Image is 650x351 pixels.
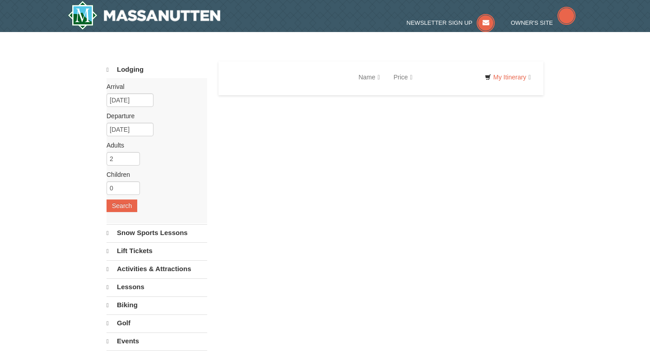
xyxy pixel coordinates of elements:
[107,141,200,150] label: Adults
[407,19,473,26] span: Newsletter Sign Up
[479,70,537,84] a: My Itinerary
[107,333,207,350] a: Events
[107,278,207,296] a: Lessons
[107,296,207,314] a: Biking
[107,199,137,212] button: Search
[387,68,419,86] a: Price
[107,224,207,241] a: Snow Sports Lessons
[511,19,553,26] span: Owner's Site
[352,68,386,86] a: Name
[107,242,207,259] a: Lift Tickets
[107,111,200,120] label: Departure
[107,170,200,179] label: Children
[107,314,207,332] a: Golf
[407,19,495,26] a: Newsletter Sign Up
[68,1,220,30] img: Massanutten Resort Logo
[107,260,207,277] a: Activities & Attractions
[511,19,576,26] a: Owner's Site
[107,61,207,78] a: Lodging
[107,82,200,91] label: Arrival
[68,1,220,30] a: Massanutten Resort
